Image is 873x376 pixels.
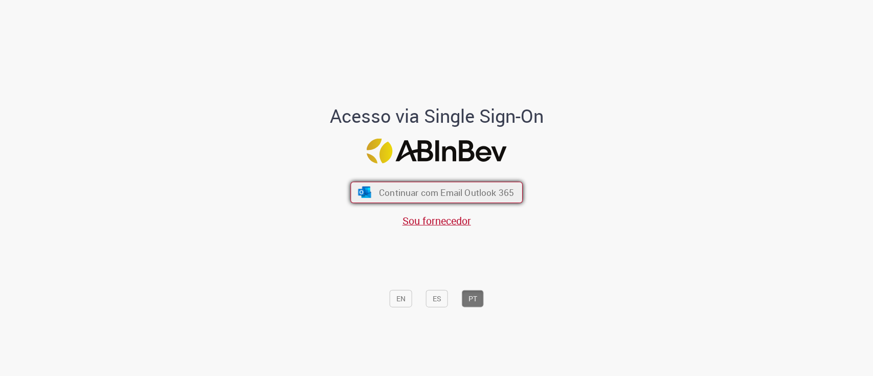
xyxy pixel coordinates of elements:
[379,186,514,198] span: Continuar com Email Outlook 365
[462,290,484,307] button: PT
[426,290,448,307] button: ES
[350,182,523,203] button: ícone Azure/Microsoft 360 Continuar com Email Outlook 365
[402,214,471,228] a: Sou fornecedor
[390,290,412,307] button: EN
[367,139,507,164] img: Logo ABInBev
[295,106,578,126] h1: Acesso via Single Sign-On
[357,187,372,198] img: ícone Azure/Microsoft 360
